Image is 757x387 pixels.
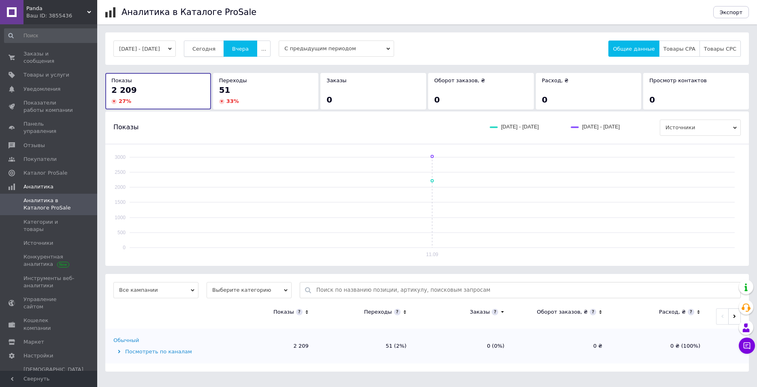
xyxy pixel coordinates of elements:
span: Сегодня [192,46,215,52]
div: Обычный [113,337,139,344]
span: 51 [219,85,230,95]
div: Заказы [470,308,490,316]
span: 2 209 [111,85,137,95]
span: 0 [542,95,548,105]
span: Настройки [23,352,53,359]
span: Товары CPA [663,46,695,52]
td: 2 209 [219,329,317,363]
button: Чат с покупателем [739,338,755,354]
button: [DATE] - [DATE] [113,41,176,57]
button: Общие данные [608,41,659,57]
text: 2000 [115,184,126,190]
span: Показы [113,123,139,132]
div: Переходы [364,308,392,316]
span: Выберите категорию [207,282,292,298]
span: Уведомления [23,86,60,93]
span: Аналитика в Каталоге ProSale [23,197,75,212]
span: Показы [111,77,132,83]
h1: Аналитика в Каталоге ProSale [122,7,256,17]
span: Товары CPC [704,46,736,52]
div: Ваш ID: 3855436 [26,12,97,19]
span: Заказы [326,77,346,83]
span: Покупатели [23,156,57,163]
span: Переходы [219,77,247,83]
div: Расход, ₴ [659,308,686,316]
span: Расход, ₴ [542,77,569,83]
span: 27 % [119,98,131,104]
text: 3000 [115,154,126,160]
span: Кошелек компании [23,317,75,331]
button: ... [257,41,271,57]
span: 0 [649,95,655,105]
span: Источники [660,120,741,136]
span: Товары и услуги [23,71,69,79]
span: Отзывы [23,142,45,149]
button: Товары CPC [699,41,741,57]
button: Экспорт [713,6,749,18]
button: Вчера [224,41,257,57]
span: Конкурентная аналитика [23,253,75,268]
span: ... [261,46,266,52]
text: 1500 [115,199,126,205]
span: 33 % [226,98,239,104]
div: Оборот заказов, ₴ [537,308,588,316]
span: 0 [434,95,440,105]
text: 1000 [115,215,126,220]
span: Каталог ProSale [23,169,67,177]
span: Общие данные [613,46,655,52]
span: Все кампании [113,282,198,298]
span: Категории и товары [23,218,75,233]
span: 0 [326,95,332,105]
td: 51 (2%) [317,329,415,363]
td: 0 ₴ (100%) [610,329,708,363]
text: 0 [123,245,126,250]
input: Поиск по названию позиции, артикулу, поисковым запросам [316,282,736,298]
span: Аналитика [23,183,53,190]
span: Экспорт [720,9,742,15]
input: Поиск [4,28,100,43]
span: Источники [23,239,53,247]
span: Panda [26,5,87,12]
div: Показы [273,308,294,316]
span: Показатели работы компании [23,99,75,114]
div: Посмотреть по каналам [113,348,217,355]
text: 11.09 [426,252,438,257]
span: Маркет [23,338,44,346]
span: Панель управления [23,120,75,135]
button: Товары CPA [659,41,700,57]
span: С предыдущим периодом [279,41,394,57]
td: 0 (0%) [415,329,513,363]
span: Управление сайтом [23,296,75,310]
text: 2500 [115,169,126,175]
span: Просмотр контактов [649,77,707,83]
span: Оборот заказов, ₴ [434,77,485,83]
span: Заказы и сообщения [23,50,75,65]
button: Сегодня [184,41,224,57]
span: Вчера [232,46,249,52]
td: 0 ₴ [512,329,610,363]
span: Инструменты веб-аналитики [23,275,75,289]
text: 500 [117,230,126,235]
